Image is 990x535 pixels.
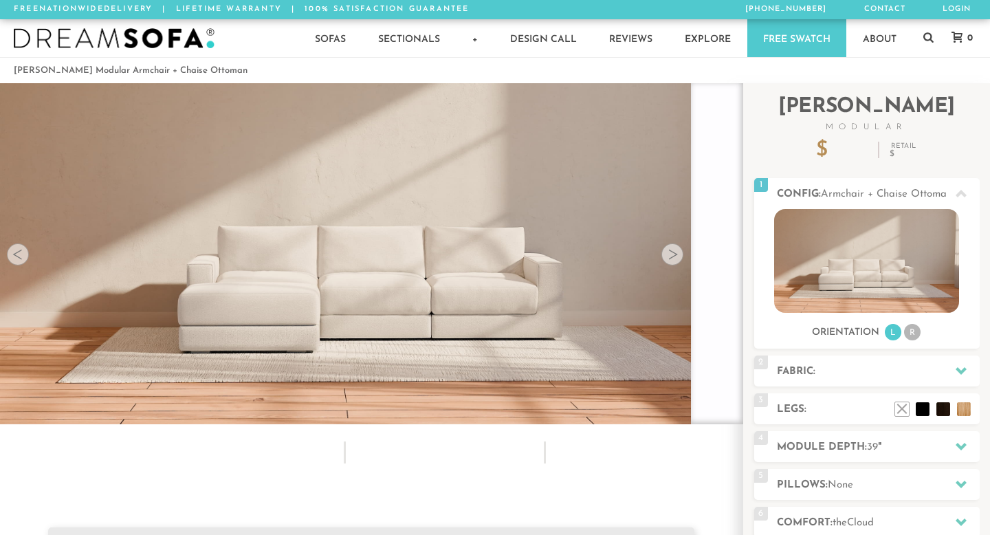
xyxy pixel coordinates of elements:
[821,189,952,199] span: Armchair + Chaise Ottoman
[847,19,912,57] a: About
[747,19,846,57] a: Free Swatch
[754,431,768,445] span: 4
[14,61,247,80] li: [PERSON_NAME] Modular Armchair + Chaise Ottoman
[299,19,362,57] a: Sofas
[14,28,214,49] img: DreamSofa - Inspired By Life, Designed By You
[774,209,959,313] img: landon-sofa-no_legs-no_pillows-1.jpg
[754,393,768,407] span: 3
[291,6,295,13] span: |
[777,439,980,455] h2: Module Depth: "
[669,19,747,57] a: Explore
[812,327,879,339] h3: Orientation
[890,143,916,158] p: Retail
[777,402,980,417] h2: Legs:
[754,469,768,483] span: 5
[828,480,853,490] span: None
[867,442,878,452] span: 39
[890,150,916,158] em: $
[754,178,768,192] span: 1
[777,364,980,380] h2: Fabric:
[754,97,980,131] h2: [PERSON_NAME]
[816,140,868,161] p: $
[162,6,166,13] span: |
[847,518,874,528] span: Cloud
[777,515,980,531] h2: Comfort:
[938,32,980,44] a: 0
[904,324,921,340] li: R
[833,518,847,528] span: the
[456,19,494,57] a: +
[754,507,768,521] span: 6
[777,186,980,202] h2: Config:
[494,19,593,57] a: Design Call
[39,6,104,13] em: Nationwide
[754,356,768,369] span: 2
[754,123,980,131] span: Modular
[964,34,973,43] span: 0
[593,19,668,57] a: Reviews
[362,19,456,57] a: Sectionals
[777,477,980,493] h2: Pillows:
[885,324,901,340] li: L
